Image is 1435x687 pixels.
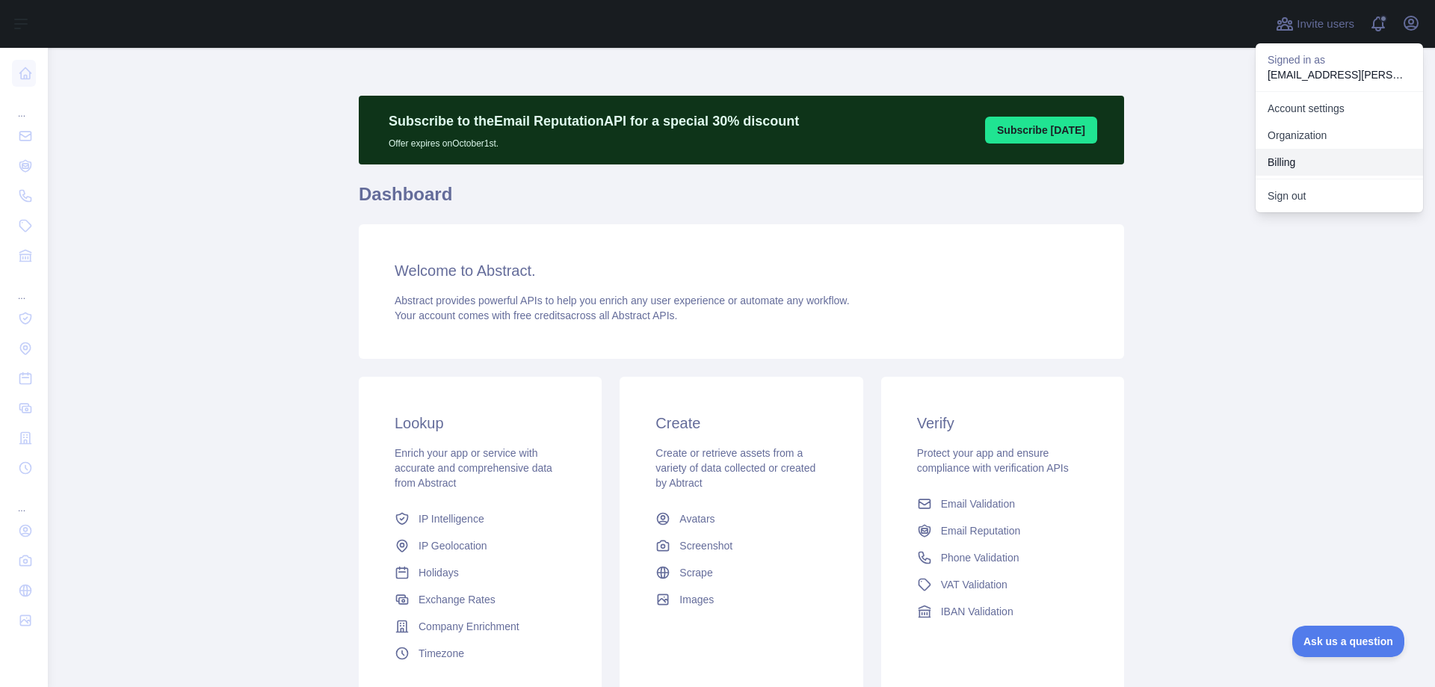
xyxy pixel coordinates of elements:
[941,577,1007,592] span: VAT Validation
[941,604,1013,619] span: IBAN Validation
[655,447,815,489] span: Create or retrieve assets from a variety of data collected or created by Abtract
[649,532,833,559] a: Screenshot
[359,182,1124,218] h1: Dashboard
[419,511,484,526] span: IP Intelligence
[389,532,572,559] a: IP Geolocation
[911,598,1094,625] a: IBAN Validation
[395,295,850,306] span: Abstract provides powerful APIs to help you enrich any user experience or automate any workflow.
[419,646,464,661] span: Timezone
[679,592,714,607] span: Images
[679,538,732,553] span: Screenshot
[679,511,715,526] span: Avatars
[911,571,1094,598] a: VAT Validation
[941,550,1019,565] span: Phone Validation
[12,272,36,302] div: ...
[395,413,566,434] h3: Lookup
[419,592,496,607] span: Exchange Rates
[395,309,677,321] span: Your account comes with across all Abstract APIs.
[911,544,1094,571] a: Phone Validation
[389,505,572,532] a: IP Intelligence
[395,447,552,489] span: Enrich your app or service with accurate and comprehensive data from Abstract
[389,111,799,132] p: Subscribe to the Email Reputation API for a special 30 % discount
[513,309,565,321] span: free credits
[1256,95,1423,122] a: Account settings
[389,586,572,613] a: Exchange Rates
[1292,626,1405,657] iframe: Toggle Customer Support
[389,613,572,640] a: Company Enrichment
[911,490,1094,517] a: Email Validation
[1273,12,1357,36] button: Invite users
[917,447,1069,474] span: Protect your app and ensure compliance with verification APIs
[1268,67,1411,82] p: [EMAIL_ADDRESS][PERSON_NAME][DOMAIN_NAME]
[649,586,833,613] a: Images
[1268,52,1411,67] p: Signed in as
[655,413,827,434] h3: Create
[389,559,572,586] a: Holidays
[941,523,1021,538] span: Email Reputation
[419,619,519,634] span: Company Enrichment
[1256,149,1423,176] button: Billing
[941,496,1015,511] span: Email Validation
[985,117,1097,144] button: Subscribe [DATE]
[12,90,36,120] div: ...
[395,260,1088,281] h3: Welcome to Abstract.
[419,565,459,580] span: Holidays
[1297,16,1354,33] span: Invite users
[649,559,833,586] a: Scrape
[679,565,712,580] span: Scrape
[1256,182,1423,209] button: Sign out
[917,413,1088,434] h3: Verify
[911,517,1094,544] a: Email Reputation
[649,505,833,532] a: Avatars
[12,484,36,514] div: ...
[1256,122,1423,149] a: Organization
[389,640,572,667] a: Timezone
[419,538,487,553] span: IP Geolocation
[389,132,799,150] p: Offer expires on October 1st.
